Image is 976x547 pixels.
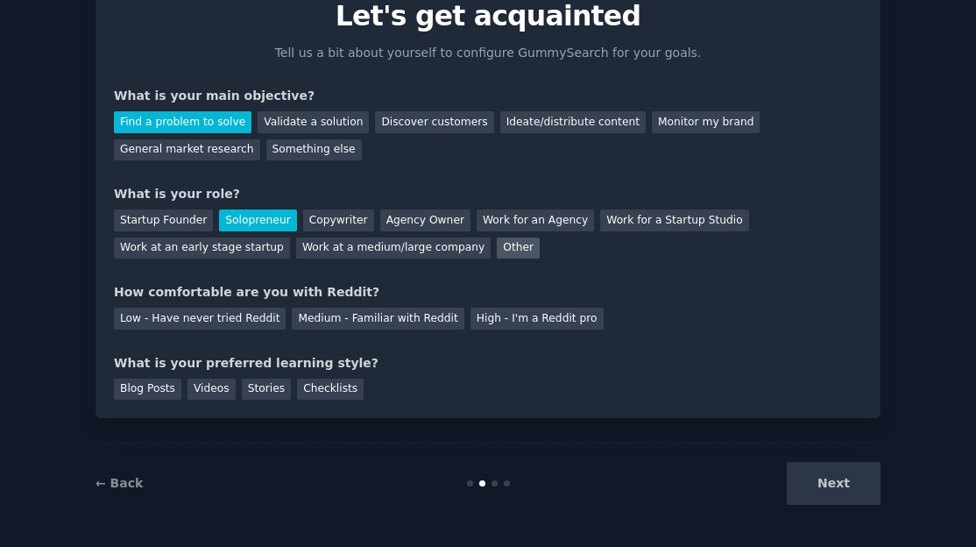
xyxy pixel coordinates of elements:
[114,139,260,161] div: General market research
[114,1,862,32] p: Let's get acquainted
[267,44,709,62] p: Tell us a bit about yourself to configure GummySearch for your goals.
[95,476,143,490] a: ← Back
[652,111,760,133] div: Monitor my brand
[258,111,369,133] div: Validate a solution
[266,139,362,161] div: Something else
[187,379,236,401] div: Videos
[303,210,374,231] div: Copywriter
[114,308,286,330] div: Low - Have never tried Reddit
[114,210,213,231] div: Startup Founder
[297,379,364,401] div: Checklists
[114,87,862,105] div: What is your main objective?
[114,283,862,302] div: How comfortable are you with Reddit?
[375,111,493,133] div: Discover customers
[219,210,296,231] div: Solopreneur
[477,210,594,231] div: Work for an Agency
[114,354,862,373] div: What is your preferred learning style?
[500,111,646,133] div: Ideate/distribute content
[114,111,251,133] div: Find a problem to solve
[380,210,470,231] div: Agency Owner
[242,379,291,401] div: Stories
[114,379,181,401] div: Blog Posts
[600,210,748,231] div: Work for a Startup Studio
[470,308,604,330] div: High - I'm a Reddit pro
[114,238,290,259] div: Work at an early stage startup
[114,185,862,203] div: What is your role?
[497,238,540,259] div: Other
[296,238,491,259] div: Work at a medium/large company
[292,308,463,330] div: Medium - Familiar with Reddit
